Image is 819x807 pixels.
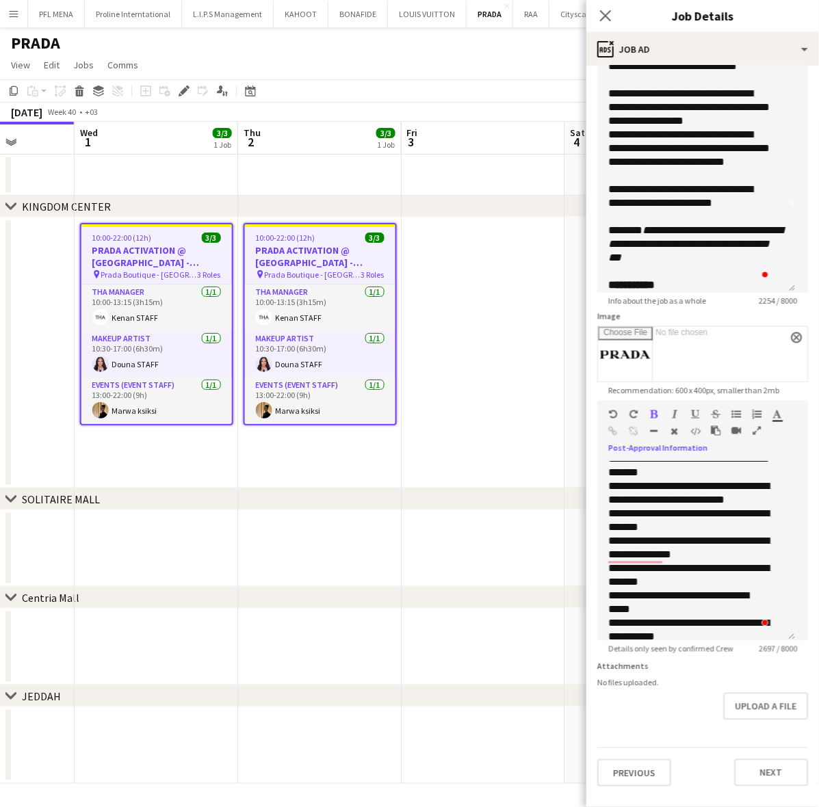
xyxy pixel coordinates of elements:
span: Prada Boutique - [GEOGRAPHIC_DATA] - [GEOGRAPHIC_DATA] [101,269,198,280]
span: 4 [569,134,586,150]
div: [DATE] [11,105,42,119]
button: RAA [513,1,549,27]
button: Unordered List [731,409,741,420]
div: Job Ad [586,33,819,66]
button: Previous [597,759,671,786]
span: 3 Roles [361,269,385,280]
div: 1 Job [213,140,231,150]
div: +03 [85,107,98,117]
div: SOLITAIRE MALL [22,492,100,506]
button: PFL MENA [28,1,85,27]
button: LOUIS VUITTON [388,1,467,27]
span: Info about the job as a whole [597,295,717,306]
span: 3 [405,134,418,150]
div: JEDDAH [22,689,61,703]
button: Insert video [731,425,741,436]
app-card-role: THA Manager1/110:00-13:15 (3h15m)Kenan STAFF [81,285,232,331]
span: 10:00-22:00 (12h) [92,233,152,243]
button: Text Color [772,409,782,420]
span: 2254 / 8000 [748,295,808,306]
button: Bold [649,409,659,420]
app-card-role: Events (Event Staff)1/113:00-22:00 (9h)Marwa ksiksi [245,378,395,424]
button: L.I.P.S Management [182,1,274,27]
a: Jobs [68,56,99,74]
app-job-card: 10:00-22:00 (12h)3/3PRADA ACTIVATION @ [GEOGRAPHIC_DATA] - [GEOGRAPHIC_DATA] Prada Boutique - [GE... [244,223,397,425]
button: Redo [629,409,638,420]
div: KINGDOM CENTER [22,200,111,213]
a: View [5,56,36,74]
span: Sat [571,127,586,139]
div: Centria Mall [22,591,79,605]
span: View [11,59,30,71]
span: 3/3 [365,233,385,243]
button: Upload a file [723,693,808,720]
span: Week 40 [45,107,79,117]
app-job-card: 10:00-22:00 (12h)3/3PRADA ACTIVATION @ [GEOGRAPHIC_DATA] - [GEOGRAPHIC_DATA] Prada Boutique - [GE... [80,223,233,425]
div: 1 Job [377,140,395,150]
button: KAHOOT [274,1,328,27]
button: Fullscreen [752,425,762,436]
a: Edit [38,56,65,74]
button: Italic [670,409,679,420]
span: Details only seen by confirmed Crew [597,644,744,654]
app-card-role: Makeup Artist1/110:30-17:00 (6h30m)Douna STAFF [245,331,395,378]
span: Comms [107,59,138,71]
span: Fri [407,127,418,139]
button: Undo [608,409,618,420]
h3: PRADA ACTIVATION @ [GEOGRAPHIC_DATA] - [GEOGRAPHIC_DATA] [245,244,395,269]
button: Horizontal Line [649,426,659,437]
app-card-role: THA Manager1/110:00-13:15 (3h15m)Kenan STAFF [245,285,395,331]
button: Cityscape 2025 [549,1,624,27]
button: Clear Formatting [670,426,679,437]
span: Edit [44,59,60,71]
span: 1 [78,134,98,150]
a: Comms [102,56,144,74]
button: Ordered List [752,409,762,420]
span: Prada Boutique - [GEOGRAPHIC_DATA] - [GEOGRAPHIC_DATA] [265,269,361,280]
button: BONAFIDE [328,1,388,27]
label: Attachments [597,661,649,671]
div: No files uploaded. [597,677,808,687]
h3: Job Details [586,7,819,25]
span: 3/3 [213,128,232,138]
button: PRADA [467,1,513,27]
h1: PRADA [11,33,60,53]
span: 3/3 [376,128,395,138]
button: Paste as plain text [711,425,720,436]
app-card-role: Makeup Artist1/110:30-17:00 (6h30m)Douna STAFF [81,331,232,378]
button: Proline Interntational [85,1,182,27]
span: Thu [244,127,261,139]
span: 2 [242,134,261,150]
span: Recommendation: 600 x 400px, smaller than 2mb [597,385,790,395]
span: Wed [80,127,98,139]
button: Next [734,759,808,786]
button: Strikethrough [711,409,720,420]
h3: PRADA ACTIVATION @ [GEOGRAPHIC_DATA] - [GEOGRAPHIC_DATA] [81,244,232,269]
button: Underline [690,409,700,420]
div: To enrich screen reader interactions, please activate Accessibility in Grammarly extension settings [597,462,795,641]
span: 2697 / 8000 [748,644,808,654]
span: 3/3 [202,233,221,243]
span: 3 Roles [198,269,221,280]
span: Jobs [73,59,94,71]
app-card-role: Events (Event Staff)1/113:00-22:00 (9h)Marwa ksiksi [81,378,232,424]
span: 10:00-22:00 (12h) [256,233,315,243]
button: HTML Code [690,426,700,437]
